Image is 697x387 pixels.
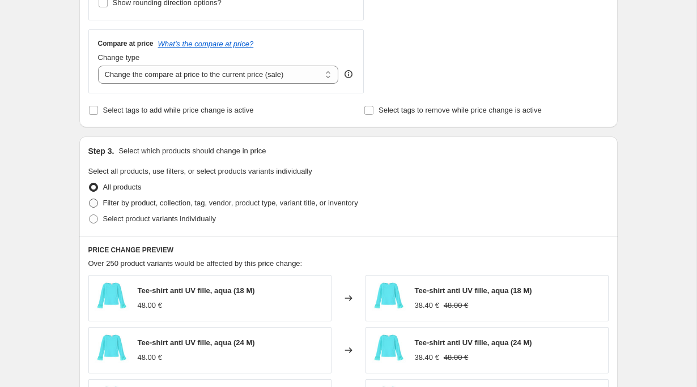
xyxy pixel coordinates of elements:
[138,286,255,295] span: Tee-shirt anti UV fille, aqua (18 M)
[372,281,406,315] img: tee-shirt-anti-uv-fille-aqua-lison-paris-66592_80x.jpg
[118,145,266,157] p: Select which products should change in price
[95,281,129,315] img: tee-shirt-anti-uv-fille-aqua-lison-paris-66592_80x.jpg
[138,338,255,347] span: Tee-shirt anti UV fille, aqua (24 M)
[444,300,468,311] strike: 48.00 €
[98,53,140,62] span: Change type
[444,352,468,363] strike: 48.00 €
[415,300,439,311] div: 38.40 €
[88,259,303,268] span: Over 250 product variants would be affected by this price change:
[138,352,162,363] div: 48.00 €
[103,183,142,191] span: All products
[88,246,609,255] h6: PRICE CHANGE PREVIEW
[103,199,358,207] span: Filter by product, collection, tag, vendor, product type, variant title, or inventory
[95,333,129,367] img: tee-shirt-anti-uv-fille-aqua-lison-paris-66592_80x.jpg
[98,39,154,48] h3: Compare at price
[103,106,254,114] span: Select tags to add while price change is active
[415,286,532,295] span: Tee-shirt anti UV fille, aqua (18 M)
[415,338,532,347] span: Tee-shirt anti UV fille, aqua (24 M)
[415,352,439,363] div: 38.40 €
[379,106,542,114] span: Select tags to remove while price change is active
[88,167,312,175] span: Select all products, use filters, or select products variants individually
[138,300,162,311] div: 48.00 €
[158,40,254,48] button: What's the compare at price?
[343,68,354,80] div: help
[372,333,406,367] img: tee-shirt-anti-uv-fille-aqua-lison-paris-66592_80x.jpg
[88,145,114,157] h2: Step 3.
[103,214,216,223] span: Select product variants individually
